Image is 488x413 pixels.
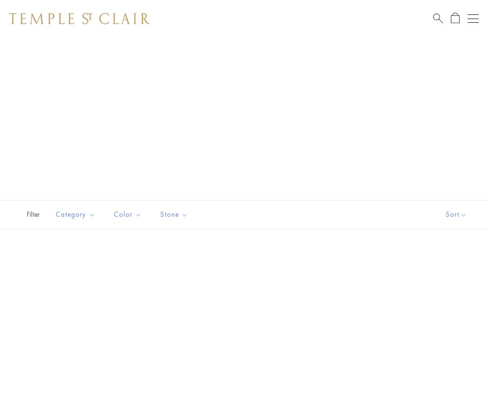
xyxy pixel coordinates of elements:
[451,13,460,24] a: Open Shopping Bag
[51,209,102,220] span: Category
[468,13,479,24] button: Open navigation
[156,209,195,220] span: Stone
[153,204,195,225] button: Stone
[49,204,102,225] button: Category
[425,200,488,229] button: Show sort by
[9,13,150,24] img: Temple St. Clair
[109,209,149,220] span: Color
[433,13,443,24] a: Search
[107,204,149,225] button: Color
